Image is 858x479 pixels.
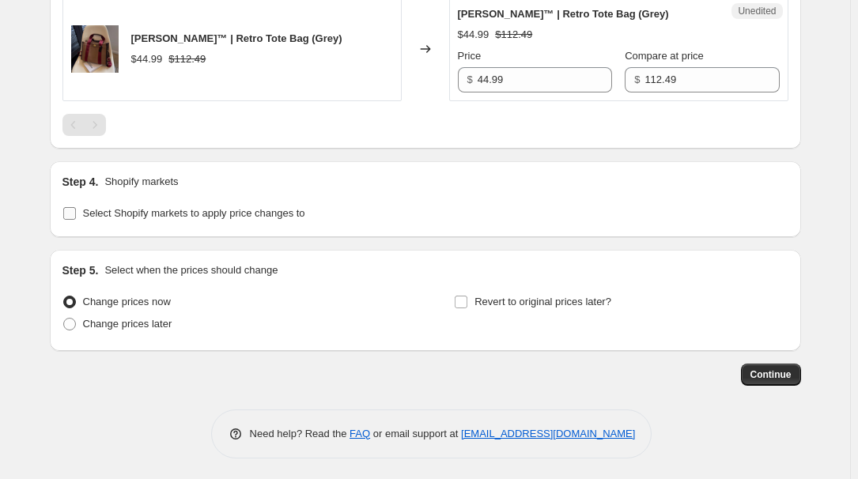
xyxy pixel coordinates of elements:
p: Select when the prices should change [104,262,278,278]
h2: Step 5. [62,262,99,278]
span: [PERSON_NAME]™ | Retro Tote Bag (Grey) [458,8,669,20]
span: Compare at price [625,50,704,62]
div: $44.99 [131,51,163,67]
strike: $112.49 [168,51,206,67]
p: Shopify markets [104,174,178,190]
span: Need help? Read the [250,428,350,439]
span: Price [458,50,482,62]
span: $ [634,74,640,85]
span: $ [467,74,473,85]
span: Unedited [738,5,776,17]
span: Change prices now [83,296,171,307]
span: Select Shopify markets to apply price changes to [83,207,305,219]
img: 4_0478b0e6-c5fa-441b-9baa-e82afe92a75a_80x.png [71,25,119,73]
a: FAQ [350,428,370,439]
button: Continue [741,364,801,386]
strike: $112.49 [495,27,532,43]
span: Continue [750,368,792,381]
span: Revert to original prices later? [474,296,611,307]
a: [EMAIL_ADDRESS][DOMAIN_NAME] [461,428,635,439]
span: Change prices later [83,318,172,330]
nav: Pagination [62,114,106,136]
span: [PERSON_NAME]™ | Retro Tote Bag (Grey) [131,32,342,44]
div: $44.99 [458,27,489,43]
h2: Step 4. [62,174,99,190]
span: or email support at [370,428,461,439]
